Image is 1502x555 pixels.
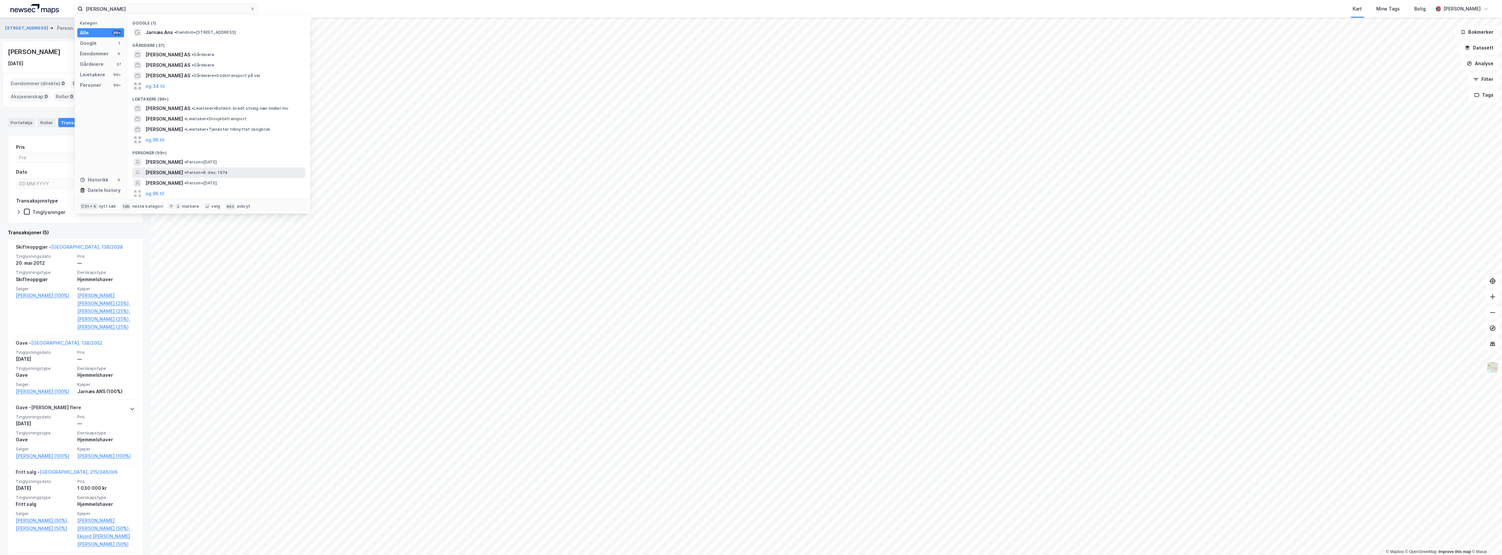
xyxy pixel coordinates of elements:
[16,179,74,189] input: DD.MM.YYYY
[77,323,135,331] a: [PERSON_NAME] (25%)
[184,116,247,122] span: Leietaker • Drosjebiltransport
[184,127,270,132] span: Leietaker • Tjenester tilknyttet skogbruk
[88,186,121,194] div: Delete history
[80,39,97,47] div: Google
[184,127,186,132] span: •
[53,91,76,102] div: Roller :
[80,29,89,37] div: Alle
[145,29,173,36] span: Jarnæs Ans
[77,276,135,283] div: Hjemmelshaver
[8,60,23,67] div: [DATE]
[145,115,183,123] span: [PERSON_NAME]
[16,436,73,444] div: Gave
[145,125,183,133] span: [PERSON_NAME]
[1439,549,1471,554] a: Improve this map
[174,30,236,35] span: Eiendom • [STREET_ADDRESS]
[145,169,183,177] span: [PERSON_NAME]
[16,511,73,516] span: Selger
[51,244,123,250] a: [GEOGRAPHIC_DATA], 138/2038
[192,106,194,111] span: •
[184,116,186,121] span: •
[145,82,165,90] button: og 34 til
[184,160,217,165] span: Person • [DATE]
[16,388,73,395] a: [PERSON_NAME] (100%)
[1444,5,1481,13] div: [PERSON_NAME]
[192,63,214,68] span: Gårdeiere
[16,197,58,205] div: Transaksjonstype
[77,388,135,395] div: Jarnæs ANS (100%)
[77,350,135,355] span: Pris
[77,484,135,492] div: 1 030 000 kr
[116,177,122,182] div: 0
[62,80,65,87] span: 0
[211,204,220,209] div: velg
[45,93,48,101] span: 0
[80,60,103,68] div: Gårdeiere
[16,484,73,492] div: [DATE]
[77,259,135,267] div: —
[192,63,194,67] span: •
[40,469,118,475] a: [GEOGRAPHIC_DATA], 215/346/0/6
[80,81,101,89] div: Personer
[8,47,62,57] div: [PERSON_NAME]
[16,420,73,428] div: [DATE]
[99,204,116,209] div: nytt søk
[1468,73,1499,86] button: Filter
[192,52,194,57] span: •
[70,93,73,101] span: 0
[77,500,135,508] div: Hjemmelshaver
[5,25,49,31] button: [STREET_ADDRESS]
[77,452,135,460] a: [PERSON_NAME] (100%)
[8,229,143,237] div: Transaksjoner (5)
[77,436,135,444] div: Hjemmelshaver
[8,91,50,102] div: Aksjeeierskap :
[16,286,73,292] span: Selger
[192,52,214,57] span: Gårdeiere
[77,479,135,484] span: Pris
[58,118,103,127] div: Transaksjoner
[145,136,164,144] button: og 96 til
[77,532,135,548] a: Ekjord [PERSON_NAME] [PERSON_NAME] (50%)
[16,355,73,363] div: [DATE]
[77,286,135,292] span: Kjøper
[16,270,73,275] span: Tinglysningstype
[77,446,135,452] span: Kjøper
[1415,5,1426,13] div: Bolig
[77,420,135,428] div: —
[31,340,103,346] a: [GEOGRAPHIC_DATA], 138/2052
[16,468,118,479] div: Fritt salg -
[16,500,73,508] div: Fritt salg
[16,430,73,436] span: Tinglysningstype
[77,511,135,516] span: Kjøper
[80,176,108,184] div: Historikk
[16,254,73,259] span: Tinglysningsdato
[77,315,135,323] a: [PERSON_NAME] (25%),
[16,525,73,532] a: [PERSON_NAME] (50%)
[32,209,66,215] div: Tinglysninger
[16,143,25,151] div: Pris
[16,517,73,525] a: [PERSON_NAME] (50%),
[57,24,73,32] div: Person
[1469,524,1502,555] div: Kontrollprogram for chat
[184,160,186,164] span: •
[77,307,135,315] a: [PERSON_NAME] (25%),
[16,366,73,371] span: Tinglysningstype
[16,339,103,350] div: Gave -
[184,170,186,175] span: •
[8,118,35,127] div: Portefølje
[132,204,163,209] div: neste kategori
[70,78,133,89] div: Eiendommer (Indirekte) :
[145,158,183,166] span: [PERSON_NAME]
[16,495,73,500] span: Tinglysningstype
[16,243,123,254] div: Skifteoppgjør -
[225,203,235,210] div: esc
[1487,361,1499,374] img: Z
[16,479,73,484] span: Tinglysningsdato
[184,181,186,185] span: •
[80,50,108,58] div: Eiendommer
[83,4,250,14] input: Søk på adresse, matrikkel, gårdeiere, leietakere eller personer
[127,15,310,27] div: Google (1)
[8,78,67,89] div: Eiendommer (direkte) :
[237,204,250,209] div: avbryt
[77,495,135,500] span: Eierskapstype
